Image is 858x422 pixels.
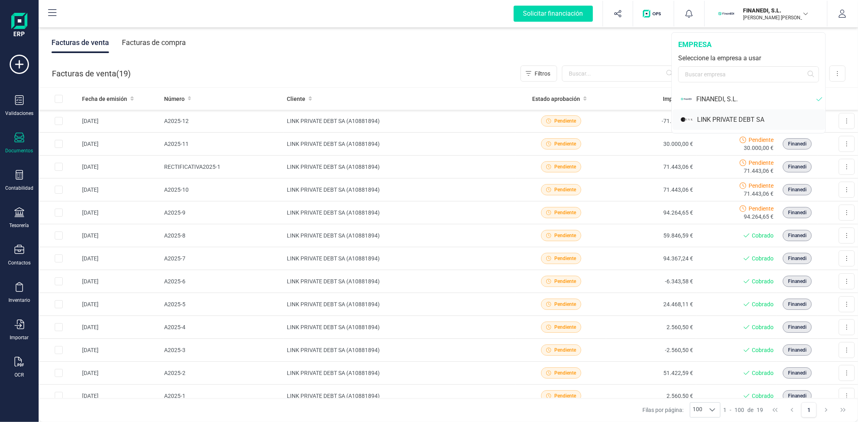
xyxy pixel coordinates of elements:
[284,362,516,385] td: LINK PRIVATE DEBT SA (A10881894)
[749,136,774,144] span: Pendiente
[10,222,29,229] div: Tesorería
[161,293,284,316] td: A2025-5
[55,254,63,262] div: Row Selected f5113622-9239-413c-bf00-72cf8bf60852
[51,32,109,53] div: Facturas de venta
[284,247,516,270] td: LINK PRIVATE DEBT SA (A10881894)
[744,144,774,152] span: 30.000,00 €
[55,300,63,308] div: Row Selected 86f12270-e543-4524-a5dc-362f844ee7bd
[743,6,808,14] p: FINANEDI, S.L.
[554,140,576,147] span: Pendiente
[788,232,807,239] span: Finanedi
[5,110,33,117] div: Validaciones
[554,255,576,262] span: Pendiente
[554,209,576,216] span: Pendiente
[55,163,63,171] div: Row Selected f948c42b-dc2a-4df4-bb41-071934d57753
[606,178,696,201] td: 71.443,06 €
[606,201,696,224] td: 94.264,65 €
[55,95,63,103] div: All items unselected
[663,95,683,103] span: Importe
[6,147,33,154] div: Documentos
[744,213,774,221] span: 94.264,65 €
[10,334,29,341] div: Importar
[788,324,807,331] span: Finanedi
[724,406,763,414] div: -
[752,277,774,285] span: Cobrado
[79,133,161,156] td: [DATE]
[554,232,576,239] span: Pendiente
[819,402,834,418] button: Next Page
[55,369,63,377] div: Row Selected 3e97f29f-06b0-4f69-aa9d-bb0e730476d9
[642,402,720,418] div: Filas por página:
[788,301,807,308] span: Finanedi
[55,209,63,217] div: Row Selected 85e19d34-2686-421c-8ddf-d20823388623
[532,95,580,103] span: Estado aprobación
[749,205,774,213] span: Pendiente
[678,66,819,82] input: Buscar empresa
[835,402,851,418] button: Last Page
[554,392,576,399] span: Pendiente
[752,231,774,240] span: Cobrado
[122,32,186,53] div: Facturas de compra
[714,1,817,27] button: FIFINANEDI, S.L.[PERSON_NAME] [PERSON_NAME]
[161,270,284,293] td: A2025-6
[161,110,284,133] td: A2025-12
[749,182,774,190] span: Pendiente
[11,13,27,39] img: Logo Finanedi
[284,316,516,339] td: LINK PRIVATE DEBT SA (A10881894)
[55,277,63,285] div: Row Selected 3550f7df-ae43-41af-b624-53651b13355e
[521,66,557,82] button: Filtros
[161,201,284,224] td: A2025-9
[678,39,819,50] div: empresa
[638,1,669,27] button: Logo de OPS
[284,385,516,408] td: LINK PRIVATE DEBT SA (A10881894)
[79,270,161,293] td: [DATE]
[284,339,516,362] td: LINK PRIVATE DEBT SA (A10881894)
[284,270,516,293] td: LINK PRIVATE DEBT SA (A10881894)
[55,231,63,240] div: Row Selected 4d9a4e91-2af8-496b-a67c-0062f7f6843e
[724,406,727,414] span: 1
[55,346,63,354] div: Row Selected 2166f7c7-5b44-413f-99cb-8995035137d8
[606,270,696,293] td: -6.343,58 €
[788,392,807,399] span: Finanedi
[690,403,705,417] span: 100
[161,156,284,178] td: RECTIFICATIVA2025-1
[748,406,754,414] span: de
[5,185,33,191] div: Contabilidad
[788,278,807,285] span: Finanedi
[161,133,284,156] td: A2025-11
[752,369,774,377] span: Cobrado
[79,201,161,224] td: [DATE]
[284,293,516,316] td: LINK PRIVATE DEBT SA (A10881894)
[79,339,161,362] td: [DATE]
[801,402,817,418] button: Page 1
[749,159,774,167] span: Pendiente
[788,140,807,147] span: Finanedi
[161,339,284,362] td: A2025-3
[788,369,807,377] span: Finanedi
[752,323,774,331] span: Cobrado
[788,186,807,193] span: Finanedi
[752,392,774,400] span: Cobrado
[606,385,696,408] td: 2.560,50 €
[643,10,664,18] img: Logo de OPS
[8,260,31,266] div: Contactos
[161,385,284,408] td: A2025-1
[79,362,161,385] td: [DATE]
[79,385,161,408] td: [DATE]
[55,117,63,125] div: Row Selected 1497cca4-0830-4410-94bc-ed64748248f6
[554,301,576,308] span: Pendiente
[743,14,808,21] p: [PERSON_NAME] [PERSON_NAME]
[514,6,593,22] div: Solicitar financiación
[752,346,774,354] span: Cobrado
[284,201,516,224] td: LINK PRIVATE DEBT SA (A10881894)
[606,362,696,385] td: 51.422,59 €
[784,402,800,418] button: Previous Page
[55,140,63,148] div: Row Selected 1c7fadc7-3346-4f5a-aa49-576d300c5ea3
[744,190,774,198] span: 71.443,06 €
[164,95,185,103] span: Número
[606,110,696,133] td: -71.443,06 €
[752,254,774,262] span: Cobrado
[562,66,678,82] input: Buscar...
[606,247,696,270] td: 94.367,24 €
[606,224,696,247] td: 59.846,59 €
